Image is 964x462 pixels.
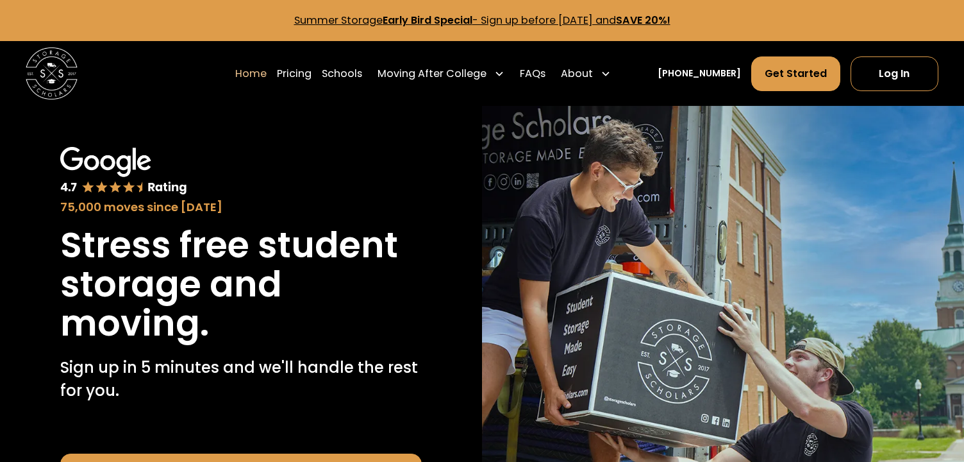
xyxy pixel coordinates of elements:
[60,147,187,195] img: Google 4.7 star rating
[616,13,670,28] strong: SAVE 20%!
[372,55,510,91] div: Moving After College
[378,66,486,81] div: Moving After College
[60,226,421,343] h1: Stress free student storage and moving.
[60,356,421,402] p: Sign up in 5 minutes and we'll handle the rest for you.
[561,66,593,81] div: About
[383,13,472,28] strong: Early Bird Special
[751,56,840,91] a: Get Started
[60,198,421,216] div: 75,000 moves since [DATE]
[520,55,545,91] a: FAQs
[322,55,362,91] a: Schools
[294,13,670,28] a: Summer StorageEarly Bird Special- Sign up before [DATE] andSAVE 20%!
[277,55,312,91] a: Pricing
[235,55,267,91] a: Home
[556,55,616,91] div: About
[851,56,938,91] a: Log In
[658,67,741,80] a: [PHONE_NUMBER]
[26,47,77,99] img: Storage Scholars main logo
